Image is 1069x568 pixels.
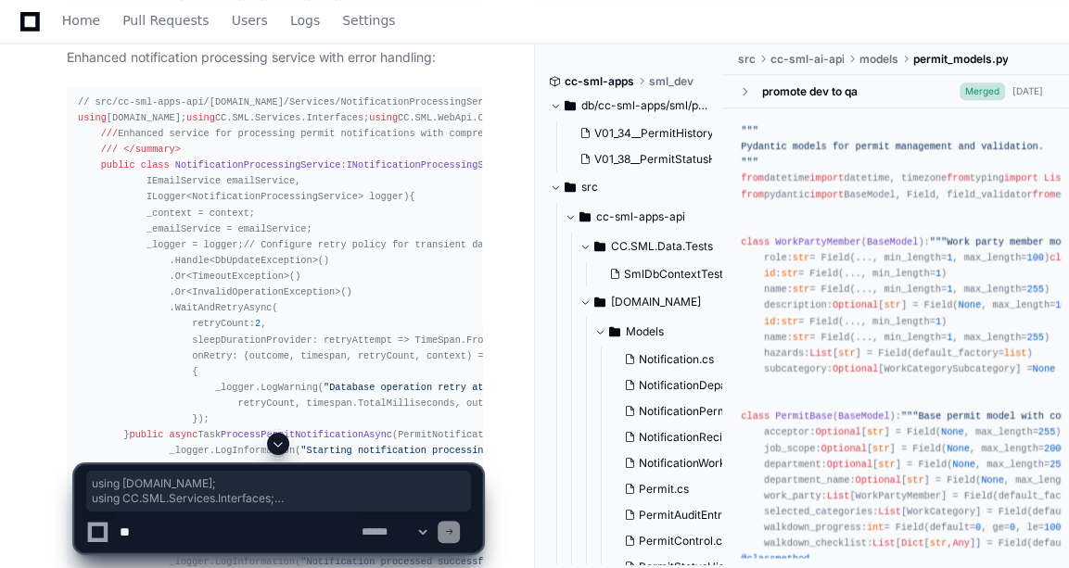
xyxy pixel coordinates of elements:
[764,316,775,327] span: id
[101,128,609,139] span: Enhanced service for processing permit notifications with comprehensive error handling
[581,180,598,195] span: src
[141,159,170,170] span: class
[122,15,209,26] span: Pull Requests
[617,398,757,424] button: NotificationPermitStatus.cs
[1004,172,1038,183] span: import
[617,424,757,450] button: NotificationRecipient.cs
[741,125,1044,168] span: """ Pydantic models for permit management and validation. """
[101,159,135,170] span: public
[809,189,844,200] span: import
[175,159,341,170] span: NotificationProcessingService
[129,429,163,440] span: public
[793,332,809,343] span: str
[958,299,981,310] span: None
[1038,426,1055,437] span: 255
[781,316,797,327] span: str
[1026,284,1043,295] span: 255
[594,291,605,313] svg: Directory
[1033,189,1056,200] span: from
[596,209,685,224] span: cc-sml-apps-api
[186,112,215,123] span: using
[761,84,857,99] div: promote dev to qa
[770,52,844,67] span: cc-sml-ai-api
[565,202,724,232] button: cc-sml-apps-api
[1026,332,1043,343] span: 255
[815,426,860,437] span: Optional
[617,347,757,372] button: Notification.cs
[1026,252,1043,263] span: 100
[232,15,268,26] span: Users
[62,15,100,26] span: Home
[594,317,754,347] button: Models
[793,252,809,263] span: str
[123,144,181,155] span: </summary>
[947,172,970,183] span: from
[324,382,821,393] span: "Database operation retry attempt {RetryCount} after {Delay}ms. Exception: {Exception}"
[741,172,764,183] span: from
[737,52,755,67] span: src
[947,252,952,263] span: 1
[1044,172,1067,183] span: List
[347,159,518,170] span: INotificationProcessingService
[639,352,714,367] span: Notification.cs
[594,152,763,167] span: V01_38__PermitStatusHistory.sql
[78,96,586,107] span: // src/cc-sml-apps-api/[DOMAIN_NAME]/Services/NotificationProcessingService.cs (ENHANCED)
[781,268,797,279] span: str
[741,189,764,200] span: from
[398,429,655,440] span: PermitNotificationMessage notificationMessage
[741,410,770,422] span: class
[935,316,941,327] span: 1
[639,378,777,393] span: NotificationDepartment.cs
[838,347,855,359] span: str
[941,426,964,437] span: None
[960,82,1005,100] span: Merged
[912,52,1008,67] span: permit_models.py
[793,284,809,295] span: str
[1004,347,1027,359] span: list
[611,239,713,254] span: CC.SML.Data.Tests
[101,144,118,155] span: ///
[67,47,482,69] p: Enhanced notification processing service with error handling:
[572,120,713,146] button: V01_34__PermitHistory.sql
[244,239,558,250] span: // Configure retry policy for transient database issues
[550,172,709,202] button: src
[609,321,620,343] svg: Directory
[565,74,634,89] span: cc-sml-apps
[579,232,739,261] button: CC.SML.Data.Tests
[617,372,757,398] button: NotificationDepartment.cs
[92,476,465,506] span: using [DOMAIN_NAME]; using CC.SML.Services.Interfaces; using CC.SML.WebApi.Common.Models; using M...
[833,299,878,310] span: Optional
[290,15,320,26] span: Logs
[867,236,918,247] span: BaseModel
[947,284,952,295] span: 1
[579,206,591,228] svg: Directory
[369,112,398,123] span: using
[624,267,744,282] span: SmlDbContextTests.cs
[1012,84,1043,98] div: [DATE]
[649,74,694,89] span: sml_dev
[741,236,770,247] span: class
[833,363,878,374] span: Optional
[129,429,660,440] span: Task ( )
[809,347,833,359] span: List
[581,98,709,113] span: db/cc-sml-apps/sml/public-all
[884,299,900,310] span: str
[572,146,713,172] button: V01_38__PermitStatusHistory.sql
[602,261,743,287] button: SmlDbContextTests.cs
[594,126,731,141] span: V01_34__PermitHistory.sql
[764,268,775,279] span: id
[579,287,739,317] button: [DOMAIN_NAME]
[611,295,701,309] span: [DOMAIN_NAME]
[775,410,833,422] span: PermitBase
[838,410,889,422] span: BaseModel
[565,95,576,117] svg: Directory
[221,429,392,440] span: ProcessPermitNotificationAsync
[639,404,783,419] span: NotificationPermitStatus.cs
[594,235,605,258] svg: Directory
[809,172,844,183] span: import
[947,332,952,343] span: 1
[626,324,664,339] span: Models
[639,430,763,445] span: NotificationRecipient.cs
[550,91,709,120] button: db/cc-sml-apps/sml/public-all
[565,176,576,198] svg: Directory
